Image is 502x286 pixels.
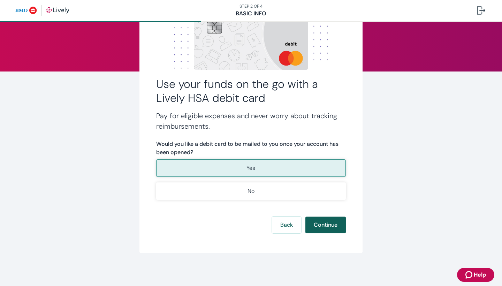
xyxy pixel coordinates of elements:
button: Yes [156,159,346,177]
h4: Pay for eligible expenses and never worry about tracking reimbursements. [156,111,346,131]
img: Lively [15,5,69,16]
button: Back [272,217,301,233]
span: Help [474,271,486,279]
p: No [248,187,254,195]
svg: Zendesk support icon [465,271,474,279]
p: Yes [246,164,255,172]
button: Continue [305,217,346,233]
button: Zendesk support iconHelp [457,268,494,282]
label: Would you like a debit card to be mailed to you once your account has been opened? [156,140,346,157]
button: No [156,182,346,200]
h2: Use your funds on the go with a Lively HSA debit card [156,77,346,105]
button: Log out [471,2,491,19]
